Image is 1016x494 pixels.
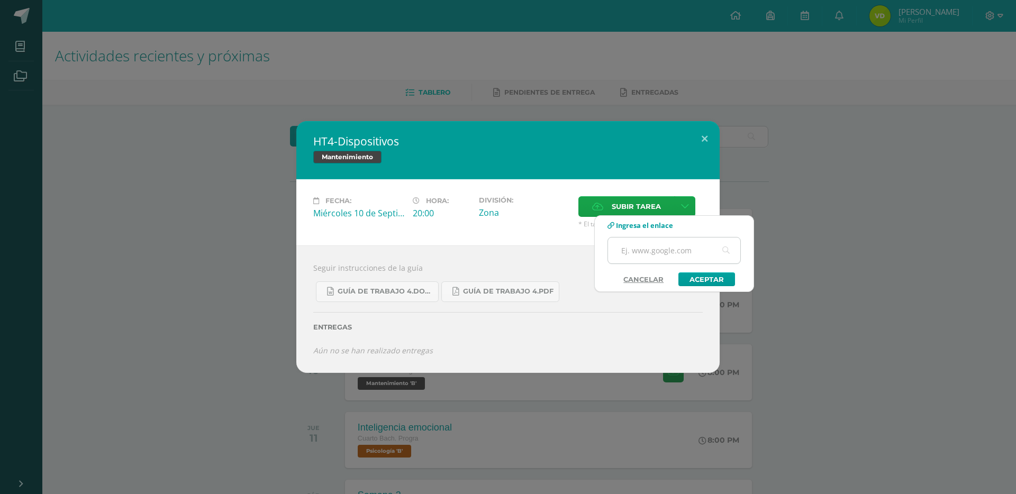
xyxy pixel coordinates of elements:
[578,219,703,228] span: * El tamaño máximo permitido es 50 MB
[690,121,720,157] button: Close (Esc)
[678,272,735,286] a: Aceptar
[313,134,703,149] h2: HT4-Dispositivos
[313,345,433,355] i: Aún no se han realizado entregas
[441,281,559,302] a: Guía de trabajo 4.pdf
[296,245,720,373] div: Seguir instrucciones de la guía
[325,197,351,205] span: Fecha:
[612,197,661,216] span: Subir tarea
[313,323,703,331] label: Entregas
[613,272,674,286] a: Cancelar
[608,237,740,263] input: Ej. www.google.com
[463,287,554,296] span: Guía de trabajo 4.pdf
[413,207,470,219] div: 20:00
[313,151,382,163] span: Mantenimiento
[479,196,570,204] label: División:
[316,281,439,302] a: Guía de trabajo 4.docx
[313,207,404,219] div: Miércoles 10 de Septiembre
[426,197,449,205] span: Hora:
[616,221,673,230] span: Ingresa el enlace
[479,207,570,218] div: Zona
[338,287,433,296] span: Guía de trabajo 4.docx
